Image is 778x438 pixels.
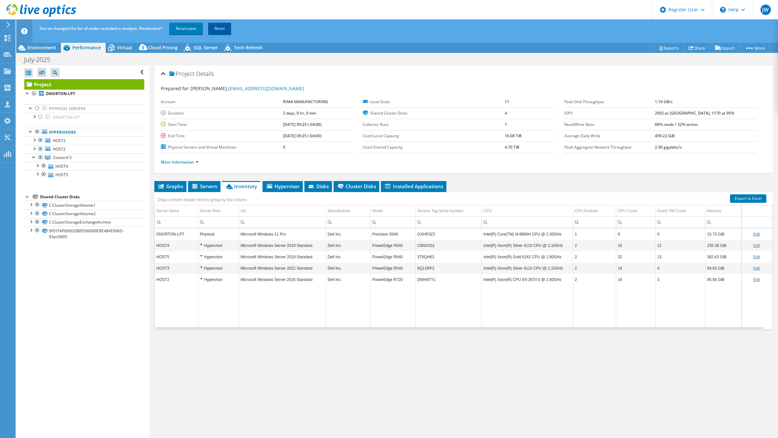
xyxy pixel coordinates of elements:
label: Duration [161,110,283,116]
span: Cloud Pricing [148,44,178,51]
span: DNORTON-LPT [53,115,80,120]
a: HOST3 [24,136,144,145]
td: Column Model, Value PowerEdge R640 [371,251,416,262]
td: Column Server Role, Value Hypervisor [198,262,239,274]
label: Average Daily Write [564,133,654,139]
a: Physical Servers [24,104,144,113]
td: Column CPU Sockets, Value 2 [573,251,616,262]
td: Column Guest VM Count, Value 12 [655,240,705,251]
span: HOST2 [53,146,65,152]
div: Drag a column header here to group by that column [156,195,248,204]
div: Server Role [200,207,220,215]
td: Column CPU Cores, Filter cell [616,216,655,228]
td: Column CPU Sockets, Value 1 [573,228,616,240]
a: 6F01FAF000D28B5500000E8E484E096D-93ac0605- [24,226,144,241]
a: HOST2 [24,145,144,153]
a: Export [710,43,740,53]
a: More Information [161,159,199,165]
td: Column CPU Sockets, Value 2 [573,274,616,285]
b: RIMA MANUFACTURING [283,99,328,104]
div: Service Tag Serial Number [417,207,464,215]
label: Physical Servers and Virtual Machines [161,144,283,151]
label: Read/Write Ratio [564,121,654,128]
b: 11 [505,99,509,104]
a: Recalculate [169,23,203,34]
div: Hypervisor [200,242,237,249]
label: Local Disks [363,99,505,105]
td: Column Manufacturer, Filter cell [326,216,371,228]
svg: \n [720,7,726,13]
b: 68% reads / 32% writes [655,122,698,127]
label: IOPS [564,110,654,116]
td: Server Role Column [198,205,239,217]
span: [PERSON_NAME], [191,85,304,91]
a: HOST4 [24,162,144,170]
label: Used Local Capacity [363,133,505,139]
b: 5 [283,144,285,150]
td: Column OS, Value Microsoft Windows Server 2016 Standard [239,274,326,285]
a: Edit [753,277,760,282]
b: [DATE] 09:25 (-04:00) [283,133,322,139]
td: Column Service Tag Serial Number, Filter cell [416,216,482,228]
a: HOST5 [24,170,144,179]
a: DNORTON-LPT [24,113,144,121]
td: Column Service Tag Serial Number, Value 6Q11RP2 [416,262,482,274]
td: Column CPU, Filter cell [482,216,573,228]
td: Column Guest VM Count, Value 0 [655,228,705,240]
div: OS [241,207,246,215]
b: DNORTON-LPT [46,91,75,96]
td: Column Server Role, Filter cell [198,216,239,228]
a: Reset [208,23,231,34]
td: Model Column [371,205,416,217]
td: Column Service Tag Serial Number, Value C6NX0S2 [416,240,482,251]
a: [EMAIL_ADDRESS][DOMAIN_NAME] [228,85,304,91]
a: Edit [753,232,760,237]
span: Tech Refresh [234,44,263,51]
td: Column CPU, Value Intel(R) Xeon(R) Silver 4110 CPU @ 2.10GHz [482,240,573,251]
td: Column Server Name, Value HOST5 [155,251,198,262]
td: Column OS, Value Microsoft Windows Server 2022 Standard [239,262,326,274]
div: Server Name [156,207,179,215]
td: Column Memory, Filter cell [705,216,741,228]
b: 2 days, 0 hr, 0 min [283,110,316,116]
td: Column Server Name, Value HOST2 [155,274,198,285]
label: Collector Runs [363,121,505,128]
td: Column CPU Cores, Value 8 [616,228,655,240]
div: Shared Cluster Disks [40,193,144,201]
span: Virtual [117,44,132,51]
a: Edit [753,255,760,259]
td: Column Service Tag Serial Number, Value 3T6QH63 [416,251,482,262]
b: 2902 at [GEOGRAPHIC_DATA], 1170 at 95% [655,110,734,116]
td: Manufacturer Column [326,205,371,217]
td: CPU Sockets Column [573,205,616,217]
td: Column CPU, Value Intel(R) Xeon(R) Silver 4110 CPU @ 2.10GHz [482,262,573,274]
label: Shared Cluster Disks [363,110,505,116]
label: End Time [161,133,283,139]
div: Data grid [154,192,773,330]
td: Column Memory, Value 255.38 GiB [705,240,741,251]
span: Environment [28,44,56,51]
span: Installed Applications [384,183,443,189]
div: Hypervisor [200,276,237,284]
span: Cluster4-5 [53,155,72,160]
div: Model [372,207,383,215]
a: Export to Excel [730,194,766,203]
b: 2.30 gigabits/s [655,144,682,150]
td: CPU Cores Column [616,205,655,217]
a: C:ClusterStorageVolume1 [24,201,144,209]
td: Column Model, Value PowerEdge R540 [371,262,416,274]
td: Column Model, Value PowerEdge R640 [371,240,416,251]
td: Guest VM Count Column [655,205,705,217]
div: Hypervisor [200,264,237,272]
b: 459.22 GiB [655,133,675,139]
a: Share [684,43,710,53]
td: Column CPU Sockets, Filter cell [573,216,616,228]
a: Project [24,79,144,90]
a: Edit [753,243,760,248]
td: Column OS, Value Microsoft Windows Server 2019 Standard [239,240,326,251]
td: Column Memory, Value 95.94 GiB [705,274,741,285]
td: Column Guest VM Count, Value 4 [655,262,705,274]
td: Column Service Tag Serial Number, Value GXHR3Z2 [416,228,482,240]
a: Reports [653,43,684,53]
label: Peak Disk Throughput [564,99,654,105]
